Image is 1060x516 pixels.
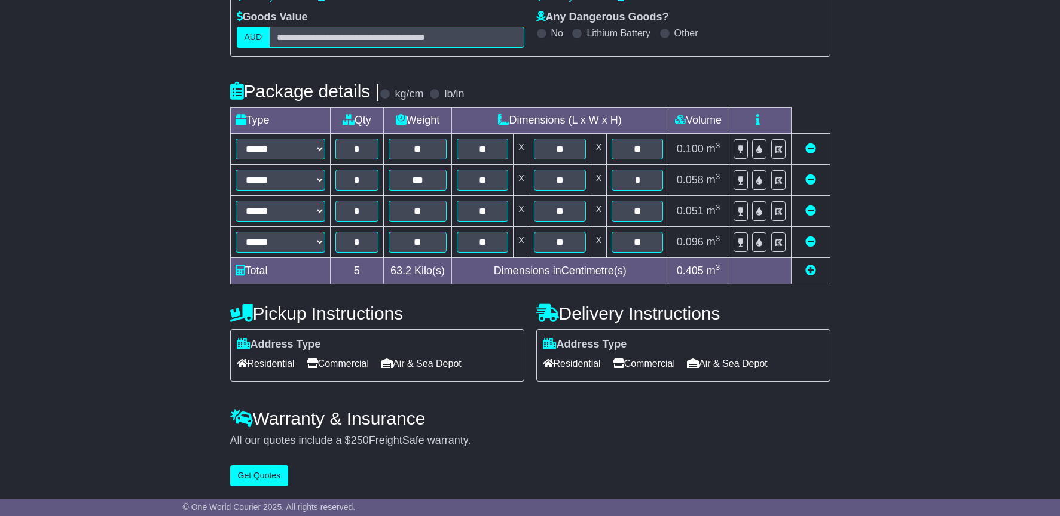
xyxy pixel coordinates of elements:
[183,502,356,512] span: © One World Courier 2025. All rights reserved.
[536,303,830,323] h4: Delivery Instructions
[677,236,704,248] span: 0.096
[330,107,383,134] td: Qty
[514,227,529,258] td: x
[395,88,423,101] label: kg/cm
[536,11,669,24] label: Any Dangerous Goods?
[668,107,728,134] td: Volume
[383,107,451,134] td: Weight
[707,174,720,186] span: m
[230,258,330,284] td: Total
[677,174,704,186] span: 0.058
[230,107,330,134] td: Type
[543,338,627,351] label: Address Type
[805,205,816,217] a: Remove this item
[237,11,308,24] label: Goods Value
[381,354,462,373] span: Air & Sea Depot
[805,265,816,277] a: Add new item
[230,408,830,428] h4: Warranty & Insurance
[230,303,524,323] h4: Pickup Instructions
[237,354,295,373] span: Residential
[677,143,704,155] span: 0.100
[707,205,720,217] span: m
[514,196,529,227] td: x
[591,227,606,258] td: x
[591,134,606,165] td: x
[707,143,720,155] span: m
[716,263,720,272] sup: 3
[551,27,563,39] label: No
[716,172,720,181] sup: 3
[383,258,451,284] td: Kilo(s)
[230,81,380,101] h4: Package details |
[451,258,668,284] td: Dimensions in Centimetre(s)
[514,134,529,165] td: x
[444,88,464,101] label: lb/in
[514,165,529,196] td: x
[591,196,606,227] td: x
[230,465,289,486] button: Get Quotes
[716,234,720,243] sup: 3
[237,27,270,48] label: AUD
[716,203,720,212] sup: 3
[543,354,601,373] span: Residential
[307,354,369,373] span: Commercial
[687,354,768,373] span: Air & Sea Depot
[330,258,383,284] td: 5
[390,265,411,277] span: 63.2
[351,434,369,446] span: 250
[677,205,704,217] span: 0.051
[451,107,668,134] td: Dimensions (L x W x H)
[613,354,675,373] span: Commercial
[677,265,704,277] span: 0.405
[591,165,606,196] td: x
[237,338,321,351] label: Address Type
[586,27,650,39] label: Lithium Battery
[707,265,720,277] span: m
[707,236,720,248] span: m
[230,434,830,447] div: All our quotes include a $ FreightSafe warranty.
[805,236,816,248] a: Remove this item
[716,141,720,150] sup: 3
[674,27,698,39] label: Other
[805,143,816,155] a: Remove this item
[805,174,816,186] a: Remove this item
